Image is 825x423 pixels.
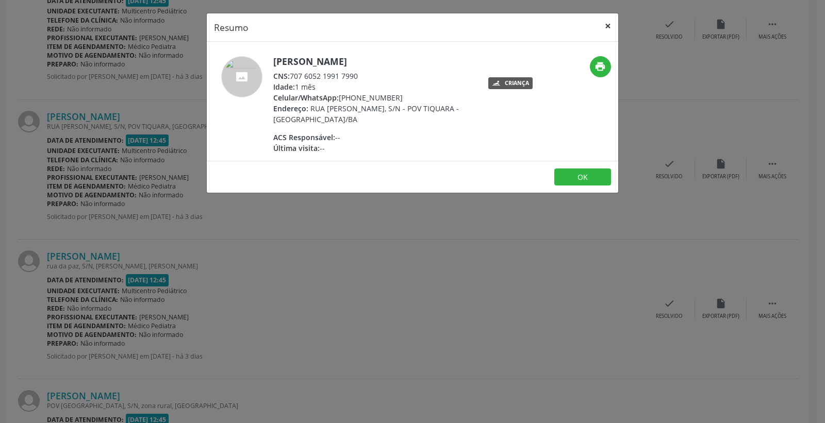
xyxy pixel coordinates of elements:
div: -- [273,143,474,154]
div: 1 mês [273,81,474,92]
span: Endereço: [273,104,308,113]
span: CNS: [273,71,290,81]
img: accompaniment [221,56,262,97]
button: Close [598,13,618,39]
h5: [PERSON_NAME] [273,56,474,67]
span: Celular/WhatsApp: [273,93,339,103]
span: Última visita: [273,143,320,153]
button: OK [554,168,611,186]
span: Idade: [273,82,295,92]
span: ACS Responsável: [273,132,335,142]
button: print [590,56,611,77]
div: Criança [505,80,529,86]
span: RUA [PERSON_NAME], S/N - POV TIQUARA - [GEOGRAPHIC_DATA]/BA [273,104,459,124]
div: [PHONE_NUMBER] [273,92,474,103]
h5: Resumo [214,21,249,34]
div: 707 6052 1991 7990 [273,71,474,81]
div: -- [273,132,474,143]
i: print [595,61,606,72]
